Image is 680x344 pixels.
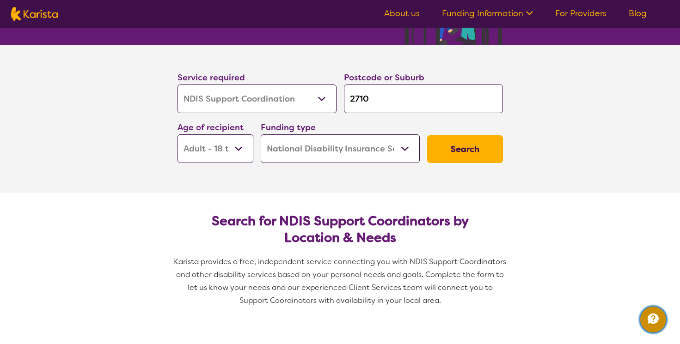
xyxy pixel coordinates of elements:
[261,122,316,133] label: Funding type
[427,135,503,163] button: Search
[555,8,606,19] a: For Providers
[344,84,503,113] input: Type
[344,72,424,83] label: Postcode or Suburb
[178,122,244,133] label: Age of recipient
[174,257,508,305] span: Karista provides a free, independent service connecting you with NDIS Support Coordinators and ot...
[629,8,647,19] a: Blog
[11,7,58,21] img: Karista logo
[640,307,666,332] button: Channel Menu
[384,8,420,19] a: About us
[185,213,496,246] h2: Search for NDIS Support Coordinators by Location & Needs
[178,72,245,83] label: Service required
[442,8,533,19] a: Funding Information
